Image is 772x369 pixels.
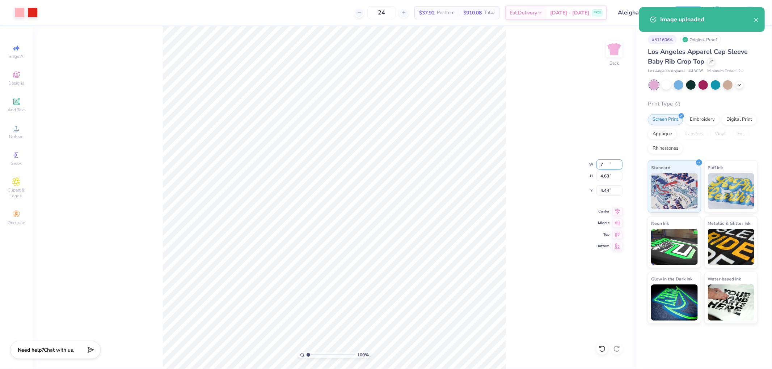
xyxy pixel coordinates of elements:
span: $910.08 [463,9,482,17]
strong: Need help? [18,347,44,353]
div: Print Type [648,100,758,108]
span: Add Text [8,107,25,113]
span: [DATE] - [DATE] [550,9,589,17]
img: Standard [651,173,698,209]
span: Los Angeles Apparel Cap Sleeve Baby Rib Crop Top [648,47,748,66]
img: Metallic & Glitter Ink [708,229,755,265]
span: Chat with us. [44,347,74,353]
span: Decorate [8,220,25,226]
span: Neon Ink [651,219,669,227]
div: Foil [733,129,750,140]
span: Per Item [437,9,455,17]
span: Upload [9,134,24,140]
span: Top [596,232,609,237]
img: Back [607,42,621,56]
span: Middle [596,220,609,226]
span: Est. Delivery [510,9,537,17]
span: Water based Ink [708,275,741,283]
img: Puff Ink [708,173,755,209]
div: Embroidery [685,114,720,125]
button: close [754,15,759,24]
div: Original Proof [680,35,721,44]
span: 100 % [357,352,369,358]
img: Water based Ink [708,284,755,321]
span: Clipart & logos [4,187,29,199]
span: Los Angeles Apparel [648,68,685,74]
div: # 511606A [648,35,677,44]
div: Back [609,60,619,66]
span: Standard [651,164,670,171]
span: Metallic & Glitter Ink [708,219,751,227]
div: Digital Print [722,114,757,125]
span: Image AI [8,53,25,59]
span: FREE [594,10,601,15]
div: Vinyl [710,129,730,140]
img: Glow in the Dark Ink [651,284,698,321]
span: $37.92 [419,9,435,17]
span: # 43035 [688,68,704,74]
span: Minimum Order: 12 + [707,68,743,74]
div: Screen Print [648,114,683,125]
span: Total [484,9,495,17]
span: Center [596,209,609,214]
input: – – [367,6,396,19]
span: Puff Ink [708,164,723,171]
span: Bottom [596,244,609,249]
span: Designs [8,80,24,86]
img: Neon Ink [651,229,698,265]
span: Glow in the Dark Ink [651,275,692,283]
div: Image uploaded [660,15,754,24]
input: Untitled Design [612,5,666,20]
div: Rhinestones [648,143,683,154]
div: Applique [648,129,677,140]
span: Greek [11,160,22,166]
div: Transfers [679,129,708,140]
